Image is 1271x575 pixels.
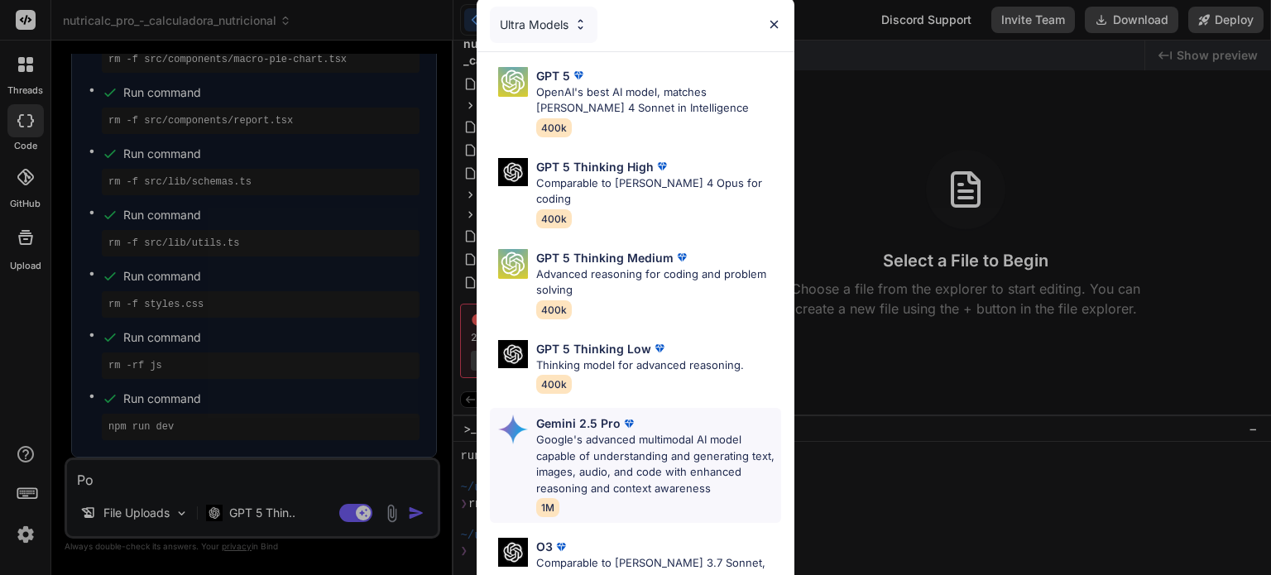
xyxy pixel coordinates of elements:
img: close [767,17,781,31]
img: premium [621,415,637,432]
img: Pick Models [498,538,528,567]
p: GPT 5 [536,67,570,84]
div: Ultra Models [490,7,597,43]
span: 400k [536,118,572,137]
img: premium [651,340,668,357]
p: Comparable to [PERSON_NAME] 4 Opus for coding [536,175,781,208]
span: 400k [536,375,572,394]
p: O3 [536,538,553,555]
span: 400k [536,209,572,228]
p: GPT 5 Thinking Low [536,340,651,357]
p: Thinking model for advanced reasoning. [536,357,744,374]
img: premium [654,158,670,175]
span: 1M [536,498,559,517]
p: Advanced reasoning for coding and problem solving [536,266,781,299]
p: OpenAI's best AI model, matches [PERSON_NAME] 4 Sonnet in Intelligence [536,84,781,117]
p: Gemini 2.5 Pro [536,414,621,432]
span: 400k [536,300,572,319]
p: GPT 5 Thinking High [536,158,654,175]
img: Pick Models [498,67,528,97]
img: Pick Models [498,249,528,279]
img: premium [674,249,690,266]
img: Pick Models [498,340,528,369]
p: Google's advanced multimodal AI model capable of understanding and generating text, images, audio... [536,432,781,496]
img: premium [570,67,587,84]
p: GPT 5 Thinking Medium [536,249,674,266]
img: premium [553,539,569,555]
img: Pick Models [498,158,528,187]
img: Pick Models [498,414,528,444]
img: Pick Models [573,17,588,31]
